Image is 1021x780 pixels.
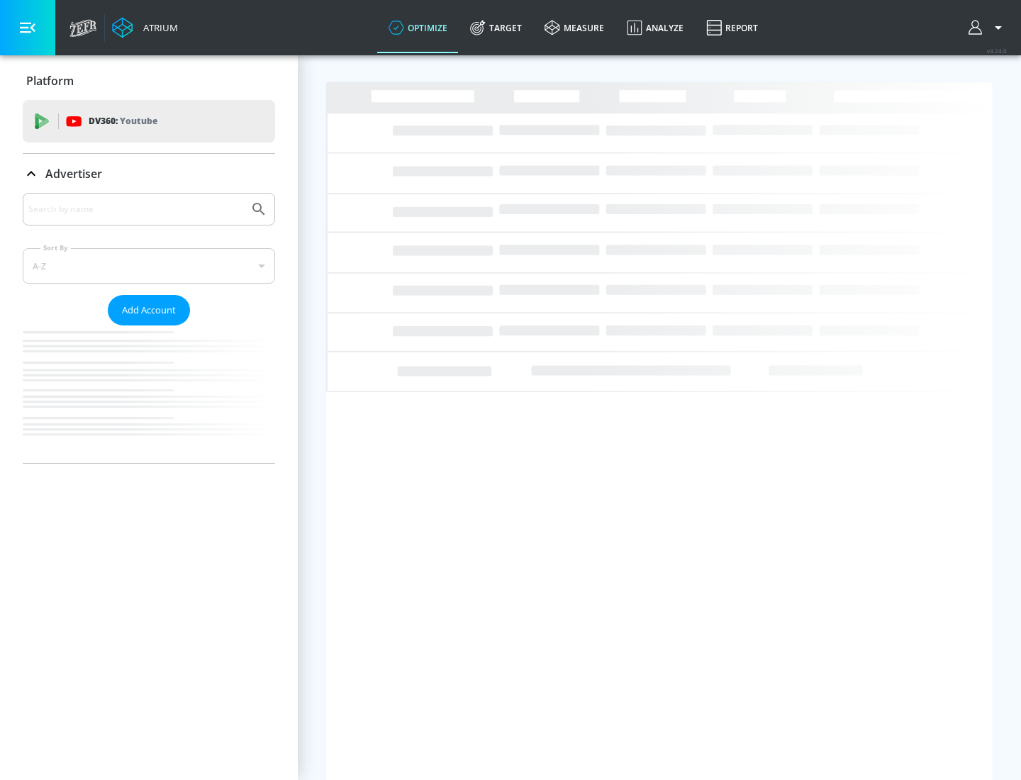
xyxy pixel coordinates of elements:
[122,302,176,318] span: Add Account
[23,61,275,101] div: Platform
[45,166,102,182] p: Advertiser
[26,73,74,89] p: Platform
[112,17,178,38] a: Atrium
[23,100,275,143] div: DV360: Youtube
[23,325,275,463] nav: list of Advertiser
[23,248,275,284] div: A-Z
[108,295,190,325] button: Add Account
[533,2,615,53] a: measure
[28,200,243,218] input: Search by name
[40,243,71,252] label: Sort By
[120,113,157,128] p: Youtube
[459,2,533,53] a: Target
[987,47,1007,55] span: v 4.24.0
[615,2,695,53] a: Analyze
[89,113,157,129] p: DV360:
[695,2,769,53] a: Report
[377,2,459,53] a: optimize
[23,154,275,194] div: Advertiser
[138,21,178,34] div: Atrium
[23,193,275,463] div: Advertiser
